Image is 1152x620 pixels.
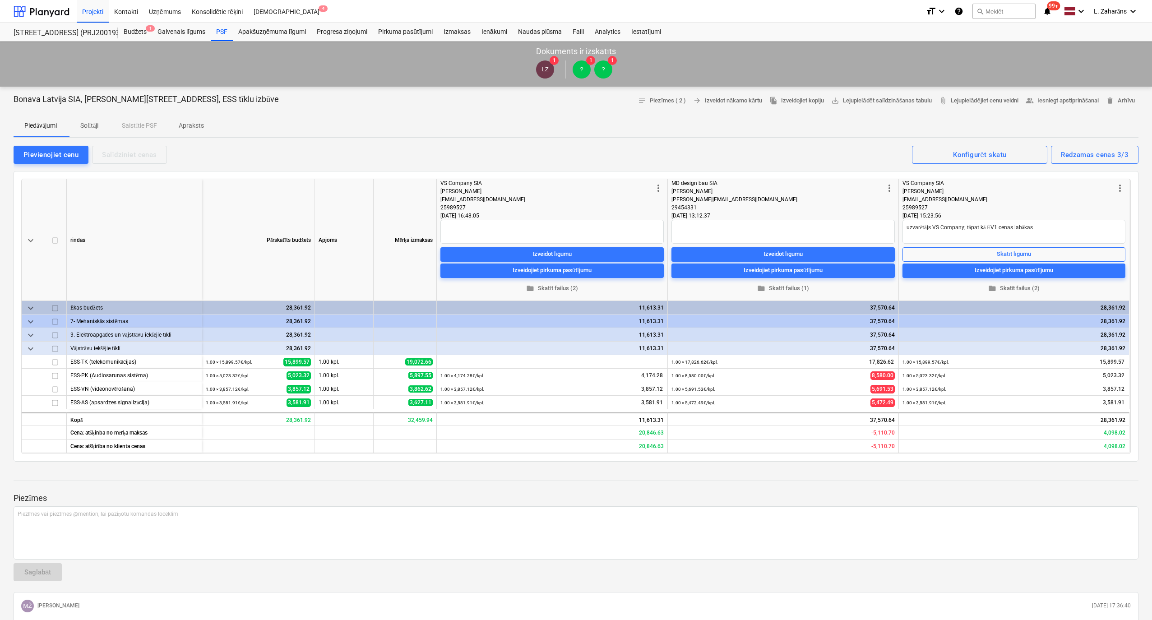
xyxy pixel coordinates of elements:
[70,315,198,328] div: 7- Mehaniskās sistēmas
[831,96,932,106] span: Lejupielādēt salīdzināšanas tabulu
[206,400,250,405] small: 1.00 × 3,581.91€ / kpl.
[70,369,198,382] div: ESS-PK (Audiosarunas sistēma)
[972,4,1036,19] button: Meklēt
[668,412,899,426] div: 37,570.64
[440,204,653,212] div: 25989527
[1051,146,1138,164] button: Redzamas cenas 3/3
[653,183,664,194] span: more_vert
[1026,97,1034,105] span: people_alt
[70,382,198,395] div: ESS-VN (videonovērošana)
[1115,183,1125,194] span: more_vert
[25,343,36,354] span: keyboard_arrow_down
[871,443,895,449] span: Paredzamā rentabilitāte - iesniegts piedāvājums salīdzinājumā ar klienta cenu
[440,187,653,195] div: [PERSON_NAME]
[23,149,79,161] div: Pievienojiet cenu
[206,301,311,315] div: 28,361.92
[440,281,664,295] button: Skatīt failus (2)
[589,23,626,41] a: Analytics
[1107,577,1152,620] iframe: Chat Widget
[935,94,1022,108] a: Lejupielādējiet cenu veidni
[693,97,701,105] span: arrow_forward
[902,187,1115,195] div: [PERSON_NAME]
[671,328,895,342] div: 37,570.64
[976,8,984,15] span: search
[902,263,1125,278] button: Izveidojiet pirkuma pasūtījumu
[638,97,646,105] span: notes
[953,149,1006,161] div: Konfigurēt skatu
[640,372,664,379] span: 4,174.28
[769,96,824,106] span: Izveidojiet kopiju
[1043,6,1052,17] i: notifications
[211,23,233,41] a: PSF
[526,284,534,292] span: folder
[179,121,204,130] p: Apraksts
[899,412,1129,426] div: 28,361.92
[936,6,947,17] i: keyboard_arrow_down
[975,265,1054,276] div: Izveidojiet pirkuma pasūtījumu
[567,23,589,41] a: Faili
[536,60,554,79] div: Lauris Zaharāns
[1047,1,1060,10] span: 99+
[438,23,476,41] a: Izmaksas
[638,96,686,106] span: Piezīmes ( 2 )
[1106,97,1114,105] span: delete
[206,328,311,342] div: 28,361.92
[671,360,718,365] small: 1.00 × 17,826.62€ / kpl.
[513,265,592,276] div: Izveidojiet pirkuma pasūtījumu
[287,371,311,380] span: 5,023.32
[902,179,1115,187] div: VS Company SIA
[939,96,1018,106] span: Lejupielādējiet cenu veidni
[440,196,525,203] span: [EMAIL_ADDRESS][DOMAIN_NAME]
[550,56,559,65] span: 1
[79,121,100,130] p: Solītāji
[1102,94,1138,108] button: Arhīvu
[902,301,1125,315] div: 28,361.92
[884,183,895,194] span: more_vert
[671,315,895,328] div: 37,570.64
[374,179,437,301] div: Mērķa izmaksas
[1099,358,1125,366] span: 15,899.57
[1094,8,1127,15] span: L. Zaharāns
[202,412,315,426] div: 28,361.92
[626,23,666,41] div: Iestatījumi
[118,23,152,41] div: Budžets
[671,187,884,195] div: [PERSON_NAME]
[580,66,583,73] span: ?
[1092,602,1131,610] p: [DATE] 17:36:40
[639,430,664,436] span: Paredzamā rentabilitāte - iesniegts piedāvājums salīdzinājumā ar mērķa cenu
[513,23,568,41] a: Naudas plūsma
[233,23,311,41] a: Apakšuzņēmuma līgumi
[440,315,664,328] div: 11,613.31
[601,66,605,73] span: ?
[25,316,36,327] span: keyboard_arrow_down
[70,396,198,409] div: ESS-AS (apsardzes signalizācija)
[608,56,617,65] span: 1
[1102,372,1125,379] span: 5,023.32
[693,96,762,106] span: Izveidot nākamo kārtu
[1022,94,1103,108] button: Iesniegt apstiprināšanai
[828,94,935,108] a: Lejupielādēt salīdzināšanas tabulu
[671,204,884,212] div: 29454331
[671,212,895,220] div: [DATE] 13:12:37
[671,196,797,203] span: [PERSON_NAME][EMAIL_ADDRESS][DOMAIN_NAME]
[870,398,895,407] span: 5,472.49
[70,328,198,341] div: 3. Elektroapgādes un vājstrāvu iekšējie tīkli
[440,342,664,355] div: 11,613.31
[573,60,591,79] div: ?
[287,398,311,407] span: 3,581.91
[586,56,595,65] span: 1
[444,283,660,293] span: Skatīt failus (2)
[152,23,211,41] div: Galvenais līgums
[373,23,438,41] a: Pirkuma pasūtījumi
[1104,443,1125,449] span: Paredzamā rentabilitāte - iesniegts piedāvājums salīdzinājumā ar klienta cenu
[1102,385,1125,393] span: 3,857.12
[671,387,715,392] small: 1.00 × 5,691.53€ / kpl.
[476,23,513,41] div: Ienākumi
[440,400,484,405] small: 1.00 × 3,581.91€ / kpl.
[689,94,766,108] button: Izveidot nākamo kārtu
[319,5,328,12] span: 4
